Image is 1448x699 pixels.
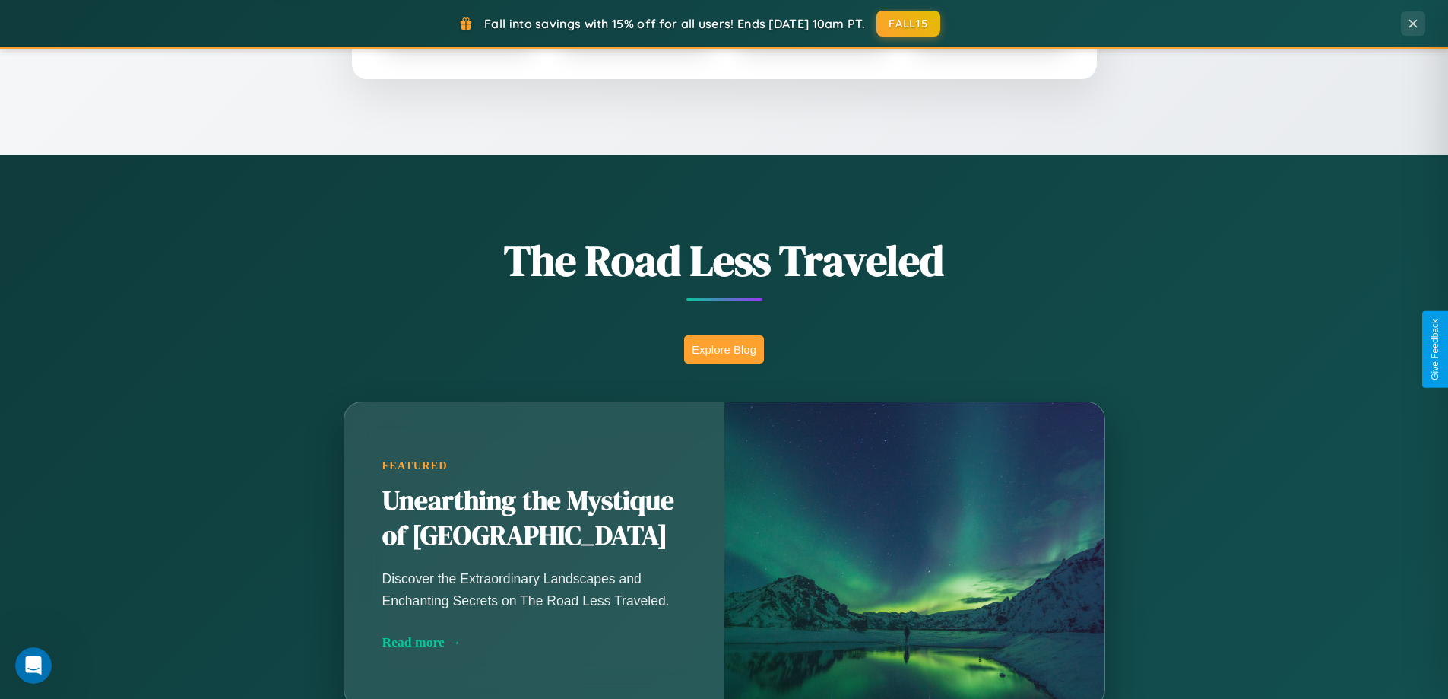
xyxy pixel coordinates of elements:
div: Featured [382,459,686,472]
button: FALL15 [876,11,940,37]
div: Read more → [382,634,686,650]
iframe: Intercom live chat [15,647,52,684]
button: Explore Blog [684,335,764,364]
div: Give Feedback [1430,319,1440,380]
span: Fall into savings with 15% off for all users! Ends [DATE] 10am PT. [484,16,865,31]
h1: The Road Less Traveled [268,231,1180,290]
h2: Unearthing the Mystique of [GEOGRAPHIC_DATA] [382,484,686,554]
p: Discover the Extraordinary Landscapes and Enchanting Secrets on The Road Less Traveled. [382,568,686,611]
